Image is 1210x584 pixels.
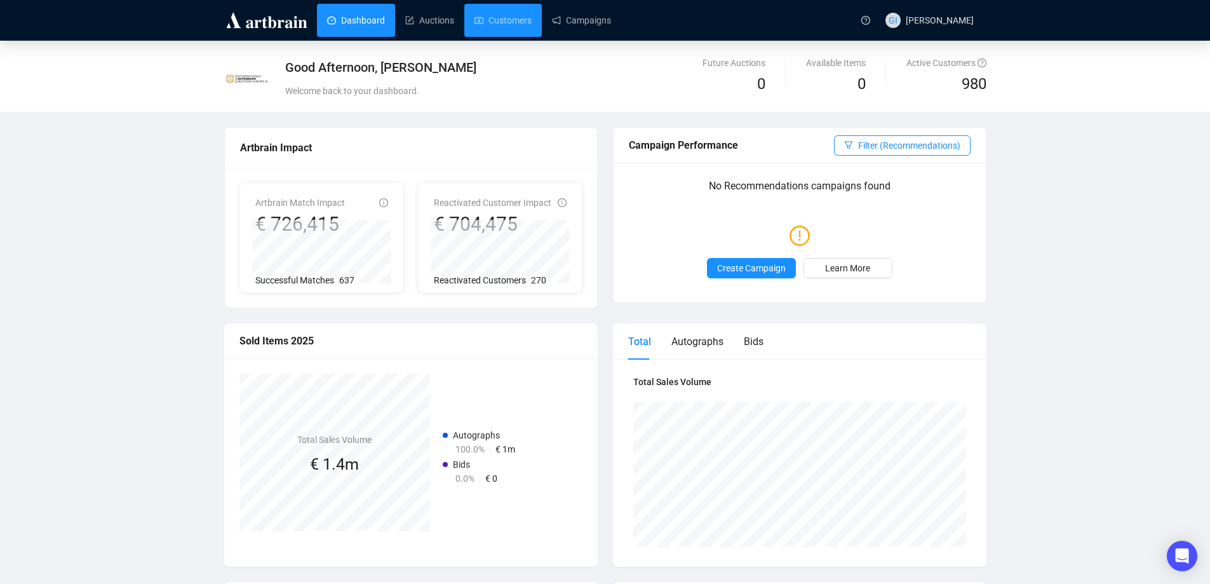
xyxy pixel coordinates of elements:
[889,13,897,27] span: GI
[629,137,834,153] div: Campaign Performance
[434,275,526,285] span: Reactivated Customers
[339,275,354,285] span: 637
[224,10,309,31] img: logo
[633,375,966,389] h4: Total Sales Volume
[379,198,388,207] span: info-circle
[297,433,372,447] h4: Total Sales Volume
[453,430,500,440] span: Autographs
[906,15,974,25] span: [PERSON_NAME]
[285,84,729,98] div: Welcome back to your dashboard.
[558,198,567,207] span: info-circle
[240,140,582,156] div: Artbrain Impact
[255,212,345,236] div: € 726,415
[906,58,986,68] span: Active Customers
[310,455,359,473] span: € 1.4m
[671,334,723,350] div: Autographs
[834,135,971,156] button: Filter (Recommendations)
[455,444,485,454] span: 100.0%
[255,275,334,285] span: Successful Matches
[434,212,551,236] div: € 704,475
[757,75,765,93] span: 0
[434,198,551,208] span: Reactivated Customer Impact
[629,178,971,203] p: No Recommendations campaigns found
[857,75,866,93] span: 0
[552,4,611,37] a: Campaigns
[405,4,454,37] a: Auctions
[861,16,870,25] span: question-circle
[239,333,582,349] div: Sold Items 2025
[858,139,960,153] span: Filter (Recommendations)
[474,4,532,37] a: Customers
[628,334,651,350] div: Total
[962,75,986,93] span: 980
[978,58,986,67] span: question-circle
[707,258,796,278] button: Create Campaign
[844,140,853,149] span: filter
[806,56,866,70] div: Available Items
[455,473,474,484] span: 0.0%
[225,57,269,101] img: 622e19684f2625001dda177d.jpg
[327,4,385,37] a: Dashboard
[453,459,470,470] span: Bids
[495,444,515,454] span: € 1m
[285,58,729,76] div: Good Afternoon, [PERSON_NAME]
[485,473,497,484] span: € 0
[825,261,870,275] span: Learn More
[803,258,892,278] a: Learn More
[255,198,345,208] span: Artbrain Match Impact
[790,221,810,250] span: exclamation-circle
[744,334,763,350] div: Bids
[702,56,765,70] div: Future Auctions
[717,261,786,275] span: Create Campaign
[1167,541,1197,571] div: Open Intercom Messenger
[531,275,546,285] span: 270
